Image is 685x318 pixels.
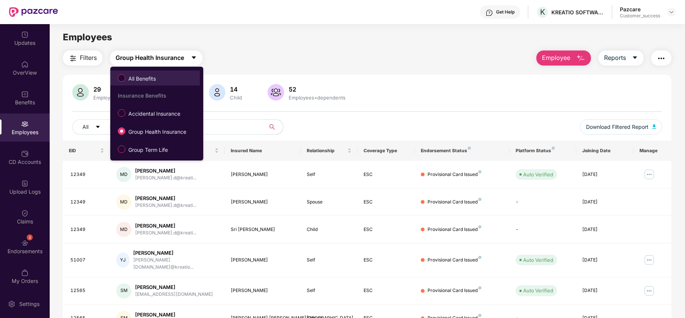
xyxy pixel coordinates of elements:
[523,287,553,294] div: Auto Verified
[70,287,104,294] div: 12565
[27,234,33,240] div: 3
[478,286,481,289] img: svg+xml;base64,PHN2ZyB4bWxucz0iaHR0cDovL3d3dy53My5vcmcvMjAwMC9zdmciIHdpZHRoPSI4IiBoZWlnaHQ9IjgiIH...
[364,226,409,233] div: ESC
[135,284,213,291] div: [PERSON_NAME]
[80,53,97,63] span: Filters
[21,90,29,98] img: svg+xml;base64,PHN2ZyBpZD0iQmVuZWZpdHMiIHhtbG5zPSJodHRwOi8vd3d3LnczLm9yZy8yMDAwL3N2ZyIgd2lkdGg9Ij...
[231,287,295,294] div: [PERSON_NAME]
[307,171,352,178] div: Self
[116,283,131,298] div: SM
[63,141,110,161] th: EID
[268,84,284,101] img: svg+xml;base64,PHN2ZyB4bWxucz0iaHR0cDovL3d3dy53My5vcmcvMjAwMC9zdmciIHhtbG5zOnhsaW5rPSJodHRwOi8vd3...
[228,86,244,93] div: 14
[265,124,279,130] span: search
[552,147,555,150] img: svg+xml;base64,PHN2ZyB4bWxucz0iaHR0cDovL3d3dy53My5vcmcvMjAwMC9zdmciIHdpZHRoPSI4IiBoZWlnaHQ9IjgiIH...
[633,141,671,161] th: Manage
[70,199,104,206] div: 12349
[287,86,347,93] div: 52
[576,54,585,63] img: svg+xml;base64,PHN2ZyB4bWxucz0iaHR0cDovL3d3dy53My5vcmcvMjAwMC9zdmciIHhtbG5zOnhsaW5rPSJodHRwOi8vd3...
[135,229,196,237] div: [PERSON_NAME].d@kreati...
[582,257,627,264] div: [DATE]
[110,50,202,66] button: Group Health Insurancecaret-down
[92,86,120,93] div: 29
[536,50,591,66] button: Employee
[135,202,196,209] div: [PERSON_NAME].d@kreati...
[225,141,301,161] th: Insured Name
[70,257,104,264] div: 51007
[301,141,358,161] th: Relationship
[580,119,662,135] button: Download Filtered Report
[135,195,196,202] div: [PERSON_NAME]
[586,123,648,131] span: Download Filtered Report
[496,9,515,15] div: Get Help
[364,199,409,206] div: ESC
[82,123,88,131] span: All
[95,124,100,130] span: caret-down
[125,146,171,154] span: Group Term Life
[63,50,102,66] button: Filters
[307,287,352,294] div: Self
[231,199,295,206] div: [PERSON_NAME]
[428,257,481,264] div: Provisional Card Issued
[478,198,481,201] img: svg+xml;base64,PHN2ZyB4bWxucz0iaHR0cDovL3d3dy53My5vcmcvMjAwMC9zdmciIHdpZHRoPSI4IiBoZWlnaHQ9IjgiIH...
[118,92,200,99] div: Insurance Benefits
[620,13,660,19] div: Customer_success
[364,257,409,264] div: ESC
[307,148,346,154] span: Relationship
[582,199,627,206] div: [DATE]
[135,174,196,182] div: [PERSON_NAME].d@kreati...
[133,249,218,257] div: [PERSON_NAME]
[576,141,633,161] th: Joining Date
[191,55,197,61] span: caret-down
[231,226,295,233] div: Sri [PERSON_NAME]
[21,209,29,217] img: svg+xml;base64,PHN2ZyBpZD0iQ2xhaW0iIHhtbG5zPSJodHRwOi8vd3d3LnczLm9yZy8yMDAwL3N2ZyIgd2lkdGg9IjIwIi...
[643,168,655,180] img: manageButton
[478,225,481,228] img: svg+xml;base64,PHN2ZyB4bWxucz0iaHR0cDovL3d3dy53My5vcmcvMjAwMC9zdmciIHdpZHRoPSI4IiBoZWlnaHQ9IjgiIH...
[125,75,159,83] span: All Benefits
[598,50,644,66] button: Reportscaret-down
[364,171,409,178] div: ESC
[478,256,481,259] img: svg+xml;base64,PHN2ZyB4bWxucz0iaHR0cDovL3d3dy53My5vcmcvMjAwMC9zdmciIHdpZHRoPSI4IiBoZWlnaHQ9IjgiIH...
[231,171,295,178] div: [PERSON_NAME]
[428,199,481,206] div: Provisional Card Issued
[582,171,627,178] div: [DATE]
[421,148,504,154] div: Endorsement Status
[21,269,29,277] img: svg+xml;base64,PHN2ZyBpZD0iTXlfT3JkZXJzIiBkYXRhLW5hbWU9Ik15IE9yZGVycyIgeG1sbnM9Imh0dHA6Ly93d3cudz...
[510,216,576,243] td: -
[209,84,225,101] img: svg+xml;base64,PHN2ZyB4bWxucz0iaHR0cDovL3d3dy53My5vcmcvMjAwMC9zdmciIHhtbG5zOnhsaW5rPSJodHRwOi8vd3...
[125,110,183,118] span: Accidental Insurance
[135,222,196,229] div: [PERSON_NAME]
[540,8,545,17] span: K
[17,300,42,308] div: Settings
[21,150,29,157] img: svg+xml;base64,PHN2ZyBpZD0iQ0RfQWNjb3VudHMiIGRhdGEtbmFtZT0iQ0QgQWNjb3VudHMiIHhtbG5zPSJodHRwOi8vd3...
[92,95,120,101] div: Employees
[70,171,104,178] div: 12349
[516,148,570,154] div: Platform Status
[551,9,604,16] div: KREATIO SOFTWARE PRIVATE LIMITED
[133,257,218,271] div: [PERSON_NAME][DOMAIN_NAME]@kreatio...
[228,95,244,101] div: Child
[9,7,58,17] img: New Pazcare Logo
[510,188,576,216] td: -
[116,194,131,209] div: MD
[8,300,15,308] img: svg+xml;base64,PHN2ZyBpZD0iU2V0dGluZy0yMHgyMCIgeG1sbnM9Imh0dHA6Ly93d3cudzMub3JnLzIwMDAvc3ZnIiB3aW...
[657,54,666,63] img: svg+xml;base64,PHN2ZyB4bWxucz0iaHR0cDovL3d3dy53My5vcmcvMjAwMC9zdmciIHdpZHRoPSIyNCIgaGVpZ2h0PSIyNC...
[63,32,112,43] span: Employees
[135,291,213,298] div: [EMAIL_ADDRESS][DOMAIN_NAME]
[486,9,493,17] img: svg+xml;base64,PHN2ZyBpZD0iSGVscC0zMngzMiIgeG1sbnM9Imh0dHA6Ly93d3cudzMub3JnLzIwMDAvc3ZnIiB3aWR0aD...
[582,226,627,233] div: [DATE]
[72,119,118,135] button: Allcaret-down
[116,252,129,268] div: YJ
[21,120,29,128] img: svg+xml;base64,PHN2ZyBpZD0iRW1wbG95ZWVzIiB4bWxucz0iaHR0cDovL3d3dy53My5vcmcvMjAwMC9zdmciIHdpZHRoPS...
[231,257,295,264] div: [PERSON_NAME]
[125,128,189,136] span: Group Health Insurance
[135,167,196,174] div: [PERSON_NAME]
[428,171,481,178] div: Provisional Card Issued
[307,226,352,233] div: Child
[21,180,29,187] img: svg+xml;base64,PHN2ZyBpZD0iVXBsb2FkX0xvZ3MiIGRhdGEtbmFtZT0iVXBsb2FkIExvZ3MiIHhtbG5zPSJodHRwOi8vd3...
[21,61,29,68] img: svg+xml;base64,PHN2ZyBpZD0iSG9tZSIgeG1sbnM9Imh0dHA6Ly93d3cudzMub3JnLzIwMDAvc3ZnIiB3aWR0aD0iMjAiIG...
[116,53,184,63] span: Group Health Insurance
[428,226,481,233] div: Provisional Card Issued
[542,53,570,63] span: Employee
[643,254,655,266] img: manageButton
